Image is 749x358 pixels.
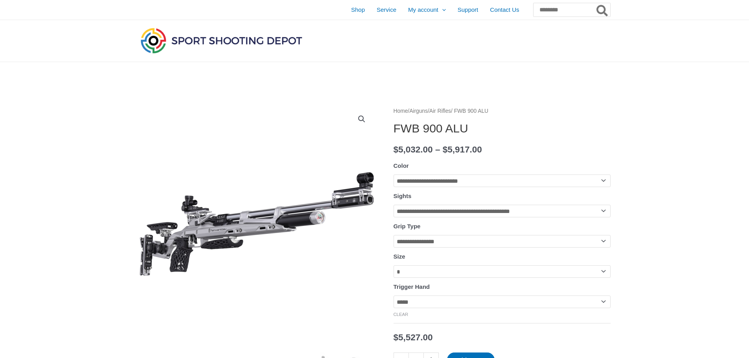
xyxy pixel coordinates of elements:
[394,108,408,114] a: Home
[394,162,409,169] label: Color
[443,145,448,154] span: $
[429,108,451,114] a: Air Rifles
[394,106,611,116] nav: Breadcrumb
[394,145,399,154] span: $
[394,223,421,229] label: Grip Type
[394,332,433,342] bdi: 5,527.00
[355,112,369,126] a: View full-screen image gallery
[443,145,482,154] bdi: 5,917.00
[394,253,405,260] label: Size
[435,145,440,154] span: –
[394,193,412,199] label: Sights
[394,145,433,154] bdi: 5,032.00
[394,312,409,317] a: Clear options
[394,332,399,342] span: $
[409,108,428,114] a: Airguns
[595,3,610,17] button: Search
[394,283,430,290] label: Trigger Hand
[139,26,304,55] img: Sport Shooting Depot
[394,121,611,136] h1: FWB 900 ALU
